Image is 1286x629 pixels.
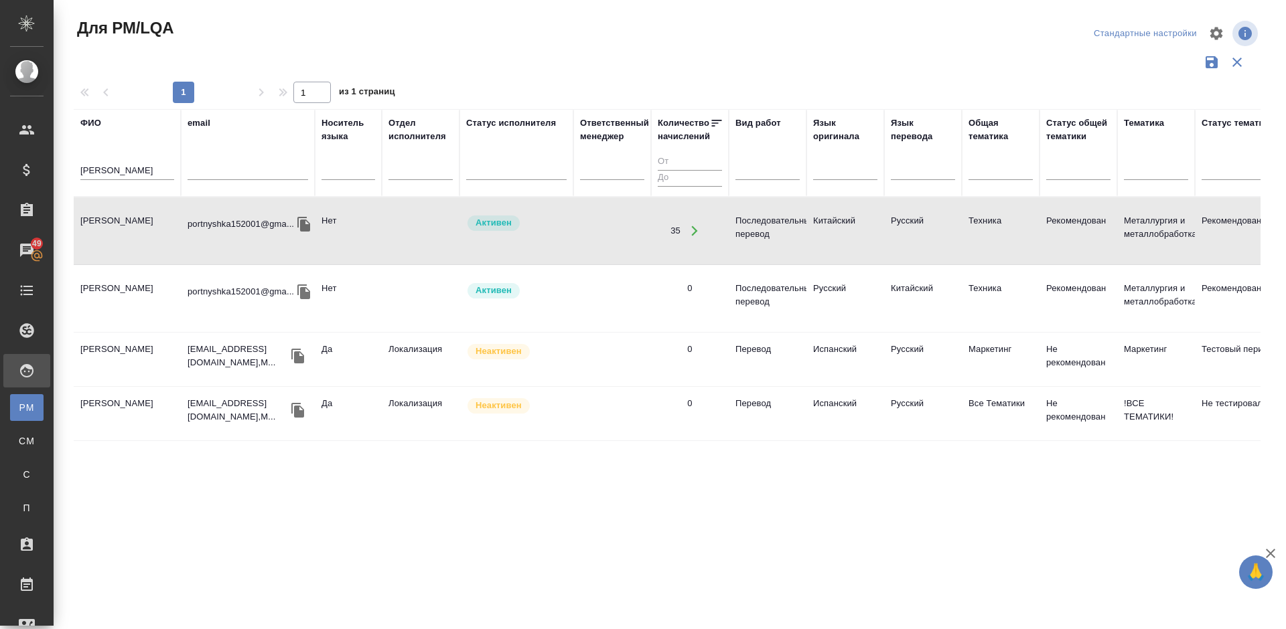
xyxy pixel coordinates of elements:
div: Ответственный менеджер [580,116,649,143]
input: До [658,170,722,187]
td: Локализация [382,390,459,437]
input: От [658,154,722,171]
div: Статус общей тематики [1046,116,1111,143]
td: Русский [884,336,962,383]
div: 0 [687,397,692,410]
button: Скопировать [288,346,308,366]
a: PM [10,394,44,421]
div: 0 [687,282,692,295]
a: 49 [3,234,50,267]
button: Скопировать [294,214,314,234]
button: Скопировать [288,400,308,420]
td: Все Тематики [962,390,1040,437]
td: Рекомендован [1040,275,1117,322]
td: [PERSON_NAME] [74,336,181,383]
td: Металлургия и металлобработка [1117,207,1195,254]
td: Русский [884,207,962,254]
p: portnyshka152001@gma... [188,217,294,231]
td: Маркетинг [1117,336,1195,383]
td: [PERSON_NAME] [74,275,181,322]
div: Рядовой исполнитель: назначай с учетом рейтинга [466,282,567,300]
div: Носитель языка [321,116,375,143]
span: П [17,501,37,515]
span: Для PM/LQA [74,17,173,39]
td: Да [315,336,382,383]
a: CM [10,428,44,454]
span: С [17,468,37,481]
div: ФИО [80,116,101,130]
button: Сбросить фильтры [1224,50,1250,75]
p: Активен [476,284,512,297]
div: Отдел исполнителя [388,116,453,143]
div: Наши пути разошлись: исполнитель с нами не работает [466,343,567,361]
td: [PERSON_NAME] [74,207,181,254]
div: Тематика [1124,116,1164,130]
td: Металлургия и металлобработка [1117,275,1195,322]
button: Скопировать [294,282,314,302]
td: Да [315,390,382,437]
div: Язык перевода [891,116,955,143]
td: Не рекомендован [1040,336,1117,383]
p: Неактивен [476,399,522,412]
button: Сохранить фильтры [1199,50,1224,75]
td: Испанский [806,336,884,383]
td: Локализация [382,336,459,383]
button: 🙏 [1239,555,1273,589]
td: Испанский [806,390,884,437]
div: Наши пути разошлись: исполнитель с нами не работает [466,397,567,415]
button: Открыть работы [681,217,709,245]
div: Количество начислений [658,116,710,143]
td: [PERSON_NAME] [74,390,181,437]
p: Активен [476,216,512,230]
td: Перевод [729,390,806,437]
div: 0 [687,343,692,356]
span: Посмотреть информацию [1232,21,1261,46]
div: Статус исполнителя [466,116,556,130]
td: Нет [315,275,382,322]
div: Статус тематики [1202,116,1274,130]
span: CM [17,434,37,448]
td: !ВСЕ ТЕМАТИКИ! [1117,390,1195,437]
td: Техника [962,207,1040,254]
div: 35 [670,224,681,238]
a: П [10,495,44,521]
div: Общая тематика [969,116,1033,143]
p: [EMAIL_ADDRESS][DOMAIN_NAME],М... [188,397,288,424]
span: PM [17,401,37,414]
p: [EMAIL_ADDRESS][DOMAIN_NAME],М... [188,343,288,369]
td: Последовательный перевод [729,275,806,322]
td: Последовательный перевод [729,207,806,254]
td: Русский [806,275,884,322]
span: Настроить таблицу [1200,17,1232,50]
span: 🙏 [1244,558,1267,586]
div: Рядовой исполнитель: назначай с учетом рейтинга [466,214,567,232]
td: Китайский [884,275,962,322]
a: С [10,461,44,488]
td: Маркетинг [962,336,1040,383]
td: Нет [315,207,382,254]
td: Русский [884,390,962,437]
div: email [188,116,210,130]
td: Рекомендован [1040,207,1117,254]
p: Неактивен [476,345,522,358]
td: Техника [962,275,1040,322]
div: Язык оригинала [813,116,877,143]
div: split button [1090,23,1200,44]
span: из 1 страниц [339,84,395,103]
p: portnyshka152001@gma... [188,285,294,298]
span: 49 [24,237,50,250]
td: Перевод [729,336,806,383]
td: Китайский [806,207,884,254]
div: Вид работ [735,116,781,130]
td: Не рекомендован [1040,390,1117,437]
